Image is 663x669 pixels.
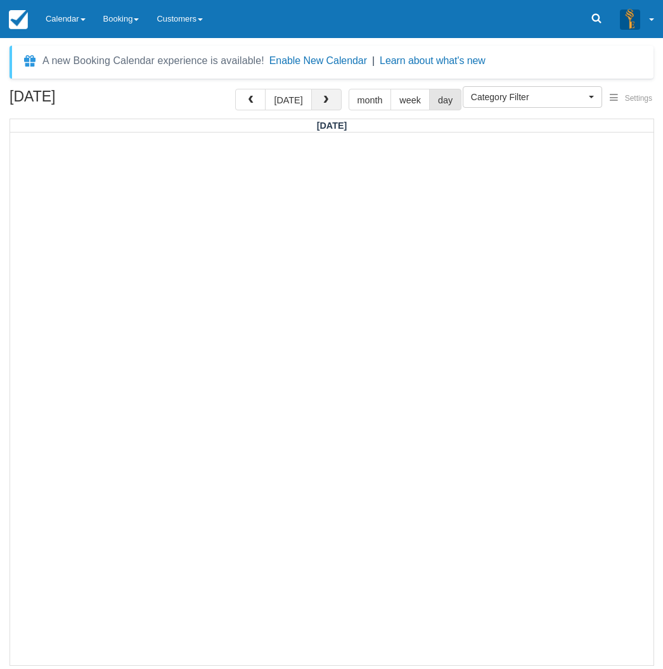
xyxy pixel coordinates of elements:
[10,89,170,112] h2: [DATE]
[429,89,461,110] button: day
[620,9,640,29] img: A3
[380,55,486,66] a: Learn about what's new
[390,89,430,110] button: week
[317,120,347,131] span: [DATE]
[42,53,264,68] div: A new Booking Calendar experience is available!
[265,89,311,110] button: [DATE]
[269,55,367,67] button: Enable New Calendar
[463,86,602,108] button: Category Filter
[471,91,586,103] span: Category Filter
[9,10,28,29] img: checkfront-main-nav-mini-logo.png
[372,55,375,66] span: |
[602,89,660,108] button: Settings
[625,94,652,103] span: Settings
[349,89,392,110] button: month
